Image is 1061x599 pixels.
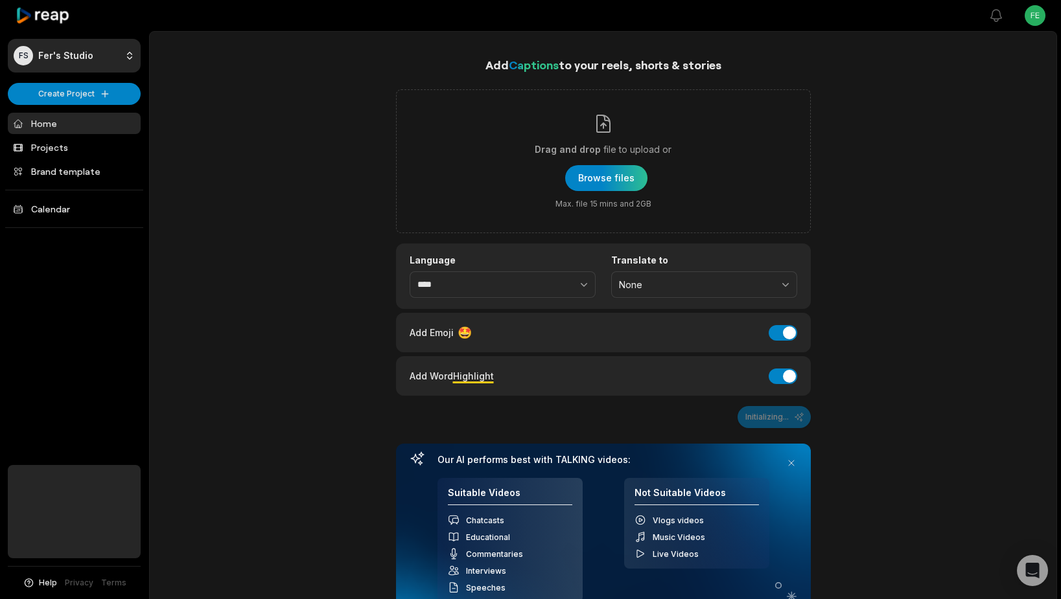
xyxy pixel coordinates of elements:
h1: Add to your reels, shorts & stories [396,56,811,74]
span: Commentaries [466,549,523,559]
span: Drag and drop [535,142,601,157]
a: Projects [8,137,141,158]
span: 🤩 [458,324,472,341]
a: Brand template [8,161,141,182]
span: Chatcasts [466,515,504,525]
a: Calendar [8,198,141,220]
span: None [619,279,771,291]
a: Privacy [65,577,93,589]
button: Help [23,577,57,589]
span: Captions [509,58,559,72]
h3: Our AI performs best with TALKING videos: [437,454,769,466]
div: Open Intercom Messenger [1017,555,1048,586]
label: Language [410,254,596,266]
button: None [611,271,797,299]
a: Home [8,113,141,134]
div: FS [14,46,33,65]
span: file to upload or [603,142,671,157]
button: Get ChatGPT Summary (Ctrl+J) [1013,561,1038,586]
a: Terms [101,577,126,589]
span: Help [39,577,57,589]
h4: Not Suitable Videos [635,487,759,506]
p: Fer's Studio [38,50,93,62]
span: Educational [466,532,510,542]
span: Interviews [466,566,506,576]
h4: Suitable Videos [448,487,572,506]
div: Add Word [410,367,494,385]
span: Vlogs videos [653,515,704,525]
button: Drag and dropfile to upload orMax. file 15 mins and 2GB [565,165,647,191]
span: Music Videos [653,532,705,542]
span: Max. file 15 mins and 2GB [555,199,651,209]
label: Translate to [611,254,797,266]
span: Live Videos [653,549,699,559]
span: Highlight [453,370,494,381]
span: Speeches [466,583,506,593]
span: Add Emoji [410,326,454,339]
button: Create Project [8,83,141,105]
